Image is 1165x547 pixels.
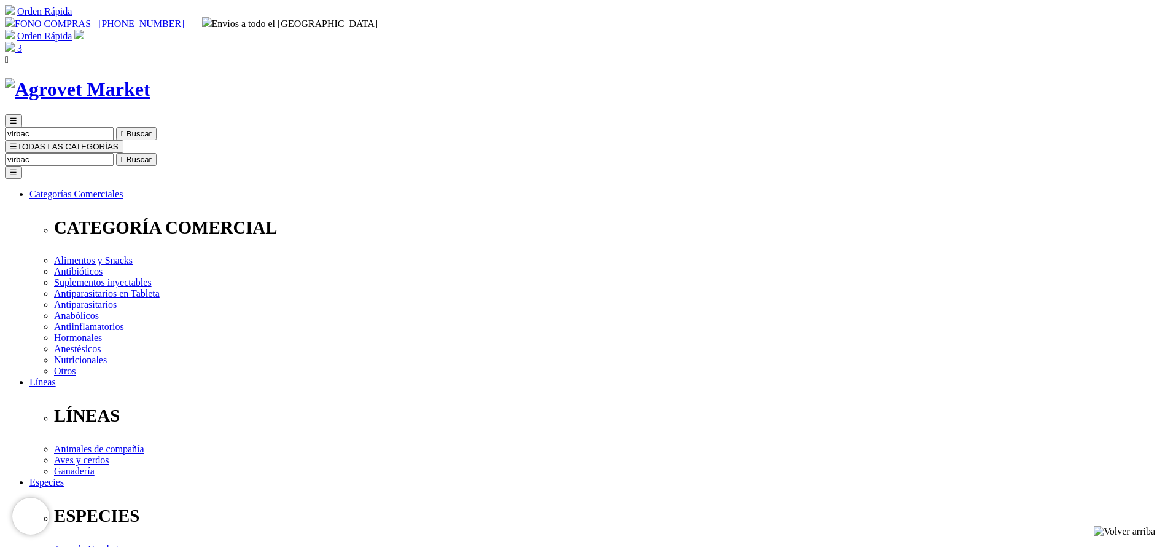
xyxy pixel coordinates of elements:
button: ☰ [5,114,22,127]
button:  Buscar [116,127,157,140]
img: Volver arriba [1094,526,1155,537]
a: Nutricionales [54,355,107,365]
span: ☰ [10,142,17,151]
img: shopping-cart.svg [5,5,15,15]
a: Orden Rápida [17,31,72,41]
a: Líneas [29,377,56,387]
span: ☰ [10,116,17,125]
a: Antiparasitarios [54,299,117,310]
span: Buscar [127,129,152,138]
img: shopping-bag.svg [5,42,15,52]
a: Antibióticos [54,266,103,277]
a: Animales de compañía [54,444,144,454]
img: shopping-cart.svg [5,30,15,39]
img: phone.svg [5,17,15,27]
a: Anabólicos [54,310,99,321]
p: CATEGORÍA COMERCIAL [54,218,1160,238]
a: Antiinflamatorios [54,321,124,332]
a: Especies [29,477,64,487]
a: [PHONE_NUMBER] [98,18,184,29]
a: Hormonales [54,333,102,343]
button: ☰TODAS LAS CATEGORÍAS [5,140,123,153]
button: ☰ [5,166,22,179]
p: LÍNEAS [54,406,1160,426]
img: delivery-truck.svg [202,17,212,27]
span: 3 [17,43,22,53]
button:  Buscar [116,153,157,166]
i:  [121,155,124,164]
a: Anestésicos [54,344,101,354]
a: Antiparasitarios en Tableta [54,288,160,299]
a: Ganadería [54,466,95,476]
img: Agrovet Market [5,78,150,101]
img: user.svg [74,30,84,39]
a: FONO COMPRAS [5,18,91,29]
input: Buscar [5,153,114,166]
a: 3 [5,43,22,53]
iframe: Brevo live chat [12,498,49,535]
a: Otros [54,366,76,376]
a: Acceda a su cuenta de cliente [74,31,84,41]
a: Aves y cerdos [54,455,109,465]
a: Suplementos inyectables [54,277,152,288]
i:  [5,54,9,65]
a: Categorías Comerciales [29,189,123,199]
input: Buscar [5,127,114,140]
a: Alimentos y Snacks [54,255,133,266]
i:  [121,129,124,138]
a: Orden Rápida [17,6,72,17]
span: Envíos a todo el [GEOGRAPHIC_DATA] [202,18,378,29]
p: ESPECIES [54,506,1160,526]
span: Buscar [127,155,152,164]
